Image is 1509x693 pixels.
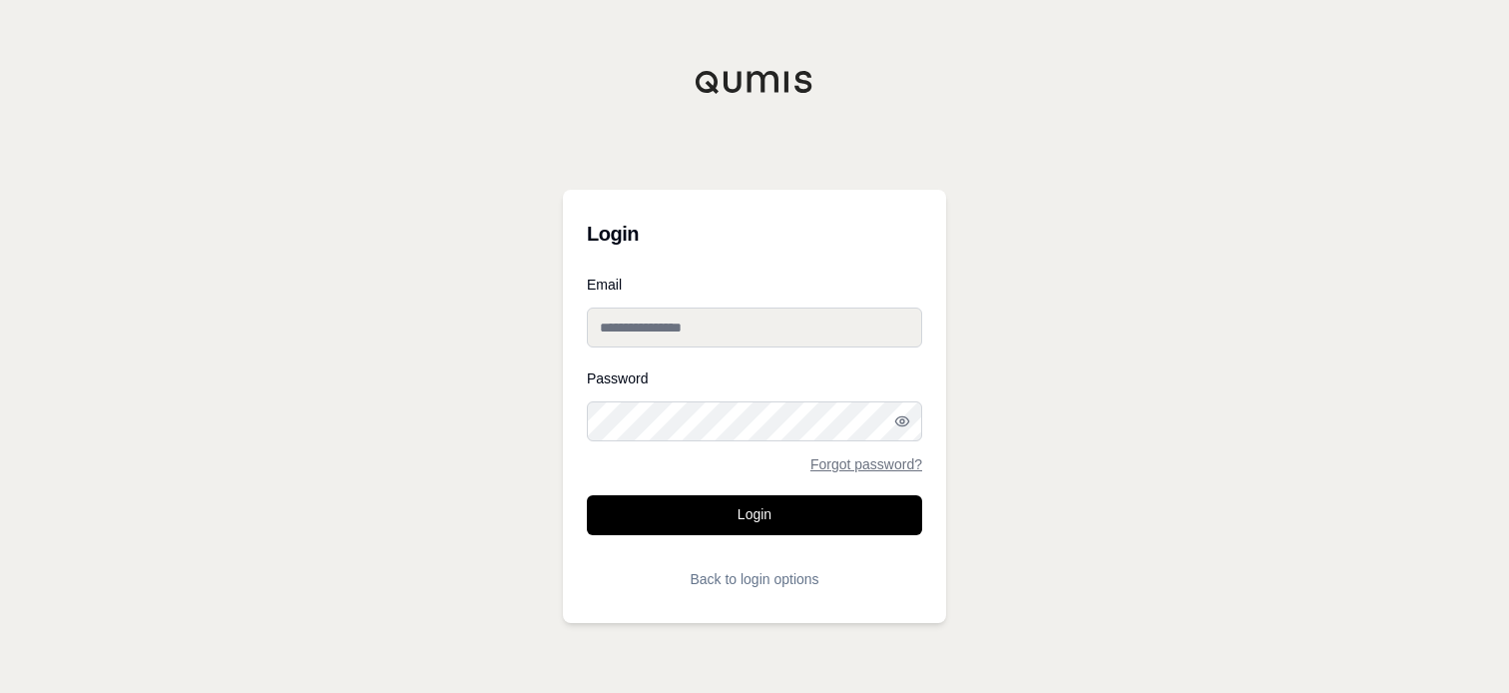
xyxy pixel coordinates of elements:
label: Email [587,278,922,292]
button: Login [587,495,922,535]
button: Back to login options [587,559,922,599]
label: Password [587,371,922,385]
img: Qumis [695,70,814,94]
a: Forgot password? [810,457,922,471]
h3: Login [587,214,922,254]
